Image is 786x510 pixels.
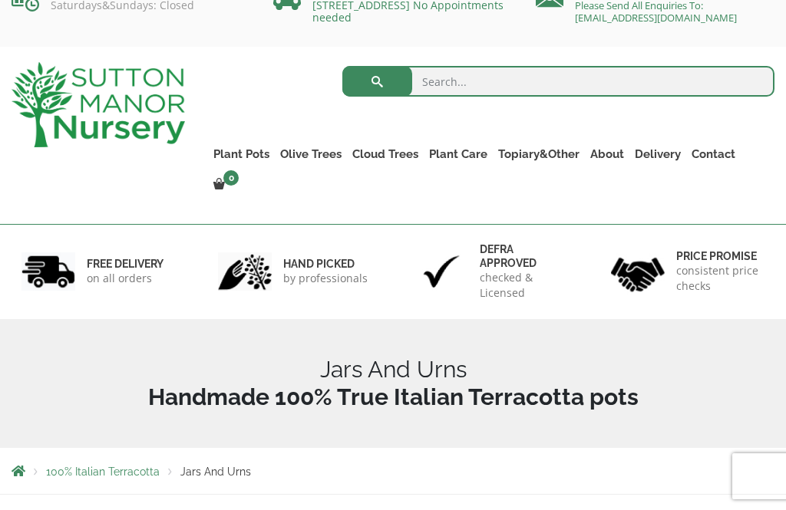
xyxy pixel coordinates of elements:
[686,143,741,165] a: Contact
[12,465,774,477] nav: Breadcrumbs
[283,257,368,271] h6: hand picked
[87,271,163,286] p: on all orders
[275,143,347,165] a: Olive Trees
[424,143,493,165] a: Plant Care
[12,356,774,411] h1: Jars And Urns
[87,257,163,271] h6: FREE DELIVERY
[414,252,468,291] img: 3.jpg
[480,242,568,270] h6: Defra approved
[218,252,272,291] img: 2.jpg
[208,143,275,165] a: Plant Pots
[585,143,629,165] a: About
[180,466,251,478] span: Jars And Urns
[480,270,568,301] p: checked & Licensed
[676,249,765,263] h6: Price promise
[46,466,160,478] a: 100% Italian Terracotta
[12,62,185,147] img: logo
[347,143,424,165] a: Cloud Trees
[223,170,239,186] span: 0
[629,143,686,165] a: Delivery
[283,271,368,286] p: by professionals
[611,248,665,294] img: 4.jpg
[21,252,75,291] img: 1.jpg
[493,143,585,165] a: Topiary&Other
[342,66,774,97] input: Search...
[676,263,765,294] p: consistent price checks
[208,174,243,196] a: 0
